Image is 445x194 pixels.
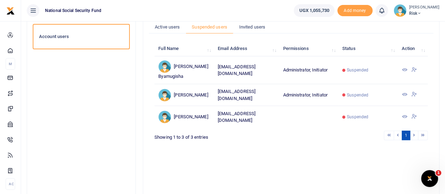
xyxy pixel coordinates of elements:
td: [PERSON_NAME] Byamugisha [154,56,214,84]
a: Suspended users [186,20,233,34]
li: M [6,58,15,70]
th: Full Name: activate to sort column ascending [154,41,214,56]
a: View Details [401,114,407,120]
th: Action: activate to sort column ascending [398,41,428,56]
span: Risk [409,10,439,17]
a: View Details [401,68,407,73]
img: logo-small [6,7,15,15]
li: Toup your wallet [337,5,373,17]
a: Active users [149,20,186,34]
a: Add money [337,7,373,13]
a: logo-small logo-large logo-large [6,8,15,13]
a: 1 [402,131,410,140]
th: Permissions: activate to sort column ascending [279,41,338,56]
a: profile-user [PERSON_NAME] Risk [394,4,439,17]
small: [PERSON_NAME] [409,5,439,11]
td: [PERSON_NAME] [154,106,214,127]
td: [EMAIL_ADDRESS][DOMAIN_NAME] [214,56,279,84]
td: Administrator, Initiator [279,84,338,106]
span: UGX 1,055,730 [299,7,329,14]
li: Ac [6,178,15,190]
img: profile-user [394,4,406,17]
td: [PERSON_NAME] [154,84,214,106]
span: Add money [337,5,373,17]
span: National Social Security Fund [42,7,104,14]
th: Status: activate to sort column ascending [338,41,398,56]
td: [EMAIL_ADDRESS][DOMAIN_NAME] [214,106,279,127]
a: Account users [33,24,130,49]
a: UGX 1,055,730 [294,4,334,17]
a: Activate [411,92,417,98]
span: Suspended [347,67,368,73]
th: Email Address: activate to sort column ascending [214,41,279,56]
div: Showing 1 to 3 of 3 entries [154,130,266,141]
span: Suspended [347,92,368,98]
a: Invited users [233,20,271,34]
td: Administrator, Initiator [279,56,338,84]
iframe: Intercom live chat [421,170,438,187]
span: Suspended [347,114,368,120]
h6: Account users [39,34,123,39]
a: Activate [411,114,417,120]
a: Activate [411,68,417,73]
a: View Details [401,92,407,98]
span: 1 [436,170,441,176]
li: Wallet ballance [291,4,337,17]
td: [EMAIL_ADDRESS][DOMAIN_NAME] [214,84,279,106]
